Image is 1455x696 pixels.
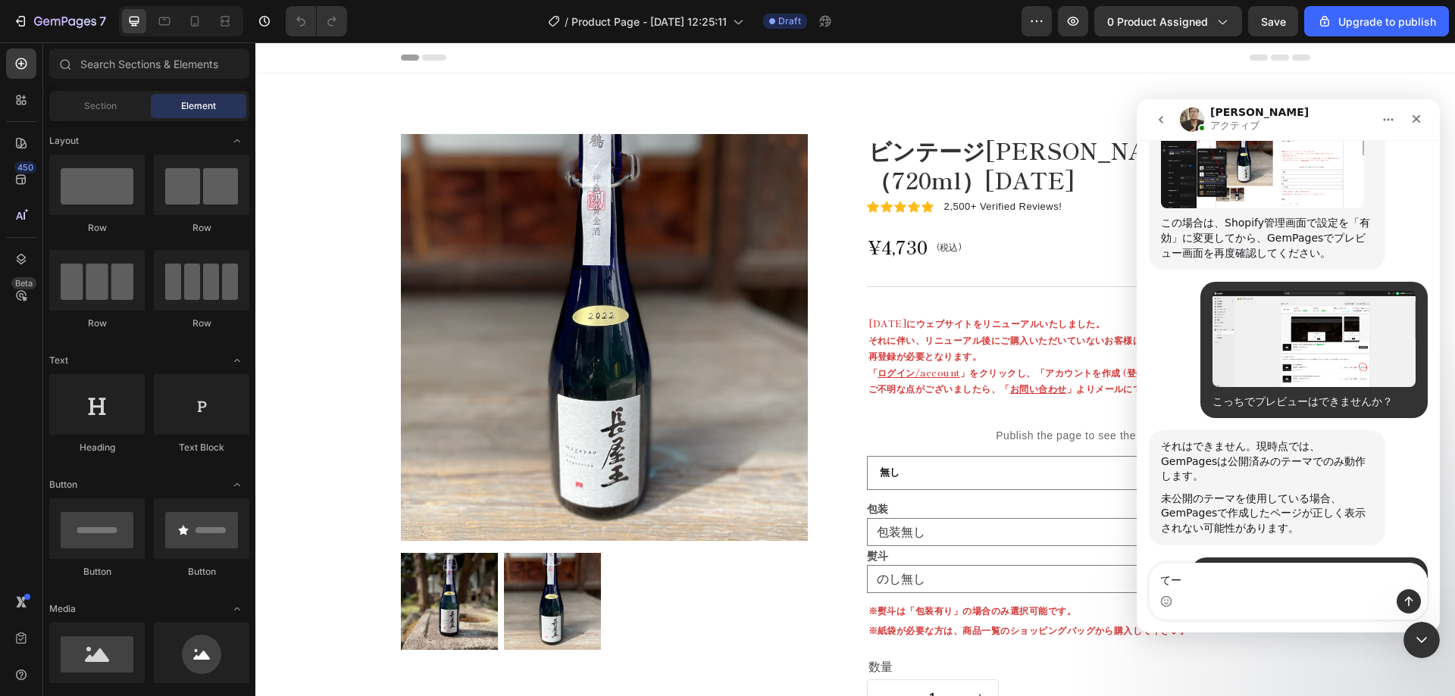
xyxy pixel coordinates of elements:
div: Upgrade to publish [1317,14,1436,30]
button: 絵文字ピッカー [23,496,36,508]
button: メッセージを送信… [260,490,284,514]
button: increment [706,638,743,674]
p: [DATE]にウェブサイトをリニューアルいたしました。 [613,273,1053,289]
div: それはできません。現時点では、GemPagesは公開済みのテーマでのみ動作します。 [24,340,236,385]
div: プランをアップグレードしたら公開して、プレビューできますか？ [55,458,291,506]
span: ※紙袋が必要な方は、商品一覧のショッピングバッグから購入して下さい。 [613,581,934,594]
p: ご不明な点がございましたら、「 」よりメールにてご連絡ください。 [613,338,1053,354]
span: Draft [778,14,801,28]
span: / [565,14,568,30]
span: Element [181,99,216,113]
div: Heading [49,441,145,454]
p: 数量 [613,614,742,636]
p: それに伴い、リニューアル後にご購入いただいていないお客様は、新たにアカウントの [613,289,1053,306]
div: Row [49,221,145,235]
span: Toggle open [225,129,249,153]
div: Undo/Redo [286,6,347,36]
iframe: Design area [255,42,1455,696]
span: Media [49,602,76,616]
div: こっちでプレビューはできませんか？ [76,295,279,311]
div: Button [49,565,145,579]
span: Section [84,99,117,113]
button: 0 product assigned [1094,6,1242,36]
p: Publish the page to see the content. [612,385,1055,401]
input: Search Sections & Elements [49,48,249,79]
span: Text [49,354,68,367]
span: Save [1261,15,1286,28]
button: 7 [6,6,113,36]
div: Kenさんから新しいメッセージが届きました… [12,331,291,458]
div: Button [154,565,249,579]
p: 「 」をクリックし、「アカウントを作成 (登録) する」から登録をお願い致します。 [613,322,1053,339]
label: 熨斗 [612,505,633,520]
div: 450 [14,161,36,173]
span: Toggle open [225,473,249,497]
button: decrement [612,638,649,674]
label: 包装 [612,458,633,473]
div: userさんから新しいメッセージが届きました… [12,458,291,518]
span: 0 product assigned [1107,14,1208,30]
div: この場合は、Shopify管理画面で設定を「有効」に変更してから、GemPagesでプレビュー画面を再度確認してください。 [24,117,236,161]
div: Row [154,317,249,330]
h1: ビンテージ[PERSON_NAME]（720ml）[DATE] [612,92,1055,154]
span: Layout [49,134,79,148]
div: 未公開のテーマを使用している場合、GemPagesで作成したページが正しく表示されない可能性があります。 [24,392,236,437]
span: Toggle open [225,597,249,621]
button: Upgrade to publish [1304,6,1449,36]
div: userさんから新しいメッセージが届きました… [12,183,291,331]
p: ※熨斗は「包装有り」の場合のみ選択可能です。 [613,560,1053,576]
div: それはできません。現時点では、GemPagesは公開済みのテーマでのみ動作します。未公開のテーマを使用している場合、GemPagesで作成したページが正しく表示されない可能性があります。 [12,331,249,446]
div: ¥4,730 [612,191,674,217]
span: Product Page - [DATE] 12:25:11 [571,14,727,30]
iframe: Intercom live chat [1403,622,1440,658]
textarea: メッセージ... [13,464,290,490]
p: 7 [99,12,106,30]
p: 再登録が必要となります。 [613,305,1053,322]
span: Button [49,478,77,492]
a: ログイン/account [622,323,705,336]
input: quantity [649,638,706,674]
a: お問い合わせ [755,339,812,352]
div: Beta [11,277,36,289]
p: (税込) [681,196,707,213]
div: Row [154,221,249,235]
div: Text Block [154,441,249,454]
button: Save [1248,6,1298,36]
div: こっちでプレビューはできませんか？ [64,183,291,319]
div: Row [49,317,145,330]
p: 2,500+ Verified Reviews! [689,158,807,171]
iframe: Intercom live chat [1137,99,1440,632]
span: Toggle open [225,348,249,373]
